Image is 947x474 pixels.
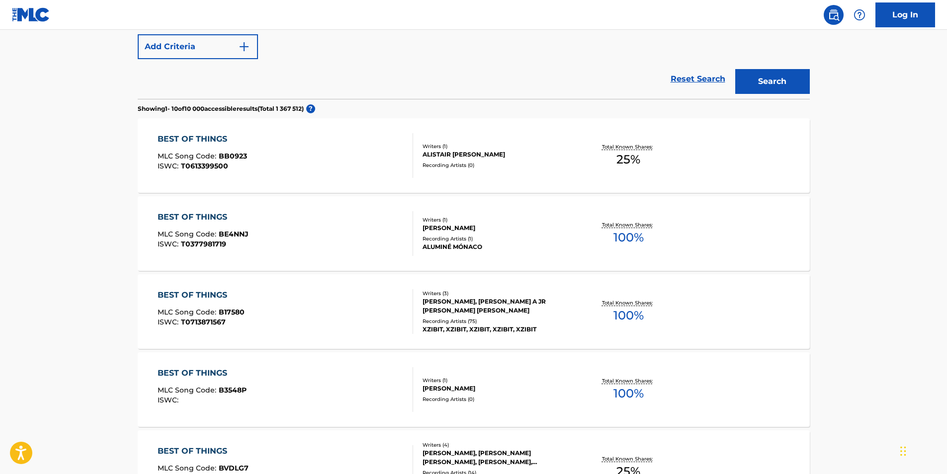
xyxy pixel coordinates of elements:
[423,216,573,224] div: Writers ( 1 )
[423,325,573,334] div: XZIBIT, XZIBIT, XZIBIT, XZIBIT, XZIBIT
[158,386,219,395] span: MLC Song Code :
[602,221,655,229] p: Total Known Shares:
[219,152,247,160] span: BB0923
[423,449,573,467] div: [PERSON_NAME], [PERSON_NAME] [PERSON_NAME], [PERSON_NAME], [PERSON_NAME]
[238,41,250,53] img: 9d2ae6d4665cec9f34b9.svg
[602,299,655,307] p: Total Known Shares:
[306,104,315,113] span: ?
[219,386,247,395] span: B3548P
[423,317,573,325] div: Recording Artists ( 75 )
[900,436,906,466] div: Vedä
[138,104,304,113] p: Showing 1 - 10 of 10 000 accessible results (Total 1 367 512 )
[423,377,573,384] div: Writers ( 1 )
[423,441,573,449] div: Writers ( 4 )
[158,445,249,457] div: BEST OF THINGS
[138,196,810,271] a: BEST OF THINGSMLC Song Code:BE4NNJISWC:T0377981719Writers (1)[PERSON_NAME]Recording Artists (1)AL...
[602,143,655,151] p: Total Known Shares:
[158,289,245,301] div: BEST OF THINGS
[181,317,226,326] span: T0713871567
[423,224,573,233] div: [PERSON_NAME]
[850,5,869,25] div: Help
[423,143,573,150] div: Writers ( 1 )
[138,34,258,59] button: Add Criteria
[138,352,810,427] a: BEST OF THINGSMLC Song Code:B3548PISWC:Writers (1)[PERSON_NAME]Recording Artists (0)Total Known S...
[158,317,181,326] span: ISWC :
[12,7,50,22] img: MLC Logo
[423,290,573,297] div: Writers ( 3 )
[219,230,249,238] span: BE4NNJ
[219,308,245,316] span: B17580
[423,242,573,251] div: ALUMINÉ MÓNACO
[824,5,844,25] a: Public Search
[423,384,573,393] div: [PERSON_NAME]
[666,68,730,90] a: Reset Search
[158,211,249,223] div: BEST OF THINGS
[897,426,947,474] iframe: Chat Widget
[735,69,810,94] button: Search
[158,152,219,160] span: MLC Song Code :
[613,307,644,324] span: 100 %
[875,2,935,27] a: Log In
[423,235,573,242] div: Recording Artists ( 1 )
[158,308,219,316] span: MLC Song Code :
[181,239,226,248] span: T0377981719
[138,274,810,349] a: BEST OF THINGSMLC Song Code:B17580ISWC:T0713871567Writers (3)[PERSON_NAME], [PERSON_NAME] A JR [P...
[158,367,247,379] div: BEST OF THINGS
[602,377,655,385] p: Total Known Shares:
[423,150,573,159] div: ALISTAIR [PERSON_NAME]
[613,385,644,402] span: 100 %
[423,297,573,315] div: [PERSON_NAME], [PERSON_NAME] A JR [PERSON_NAME] [PERSON_NAME]
[602,455,655,463] p: Total Known Shares:
[138,118,810,193] a: BEST OF THINGSMLC Song Code:BB0923ISWC:T0613399500Writers (1)ALISTAIR [PERSON_NAME]Recording Arti...
[158,133,247,145] div: BEST OF THINGS
[616,151,640,168] span: 25 %
[158,230,219,238] span: MLC Song Code :
[158,239,181,248] span: ISWC :
[613,229,644,246] span: 100 %
[423,161,573,169] div: Recording Artists ( 0 )
[897,426,947,474] div: Chat-widget
[181,161,228,170] span: T0613399500
[158,464,219,473] span: MLC Song Code :
[158,161,181,170] span: ISWC :
[158,395,181,404] span: ISWC :
[828,9,840,21] img: search
[219,464,249,473] span: BVDLG7
[423,395,573,403] div: Recording Artists ( 0 )
[854,9,865,21] img: help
